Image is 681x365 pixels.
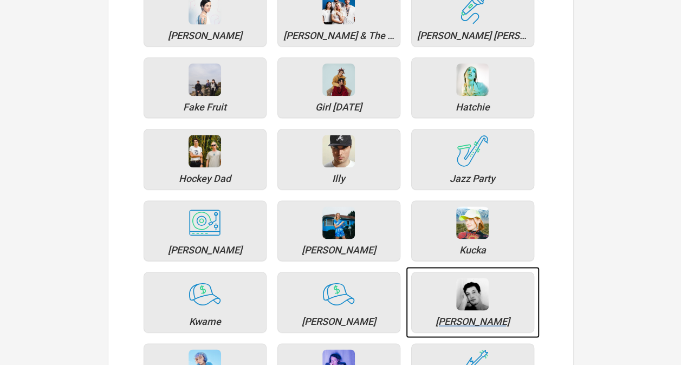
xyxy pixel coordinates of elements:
[150,102,261,112] div: Fake Fruit
[456,63,489,96] img: b141831a-94a7-4f18-b26a-824180e2a523-Hatchie%201%20-%20Credit%20Rahnee%20Lally.jpeg.png
[417,174,528,184] div: Jazz Party
[456,135,489,167] img: tourtracks_icons_FA_09_icons_jazz.svg
[150,174,261,184] div: Hockey Dad
[322,278,355,310] div: Manu Crooks
[406,52,540,123] a: Hatchie
[456,278,489,310] img: 154566f3-e57b-4f2b-8670-ced1cc306ee1-face.jpg.png
[322,282,355,306] img: tourtracks_icons_FA_02_icons_hiphop.svg
[322,135,355,167] div: Illy
[456,278,489,310] div: Marlon Williams
[189,278,221,310] div: Kwame
[283,31,394,41] div: Eliza & The Delusionals
[283,245,394,255] div: Julia Jacklin
[138,195,272,266] a: [PERSON_NAME]
[189,206,221,239] div: Joel Fletcher
[456,135,489,167] div: Jazz Party
[456,63,489,96] div: Hatchie
[417,317,528,327] div: Marlon Williams
[283,174,394,184] div: Illy
[272,52,406,123] a: Girl [DATE]
[406,195,540,266] a: Kucka
[272,195,406,266] a: [PERSON_NAME]
[189,135,221,167] img: 1bbdc2b5-8a8f-4829-b954-2328cc6be564-HD_PK_WR-31.jpg.png
[138,52,272,123] a: Fake Fruit
[322,63,355,96] div: Girl Friday
[417,102,528,112] div: Hatchie
[322,206,355,239] div: Julia Jacklin
[189,282,221,306] img: tourtracks_icons_FA_02_icons_hiphop.svg
[322,63,355,96] img: 040c5672-a38f-4e8d-b110-cd6312fc8507-Girl%20Friday%20-%20Credit%20Kylie%20Shaffer%20(LOW%20RES).j...
[150,31,261,41] div: Ela Minus
[189,135,221,167] div: Hockey Dad
[272,123,406,195] a: Illy
[189,209,221,237] img: tourtracks_icons_FA_07_icons_electronic.svg
[456,206,489,239] img: 34511796-ed7a-4072-a85f-83c2abc187ca-KUCKA-Header-Dillon-Howl--616x440.jpg.png
[283,102,394,112] div: Girl Friday
[406,266,540,338] a: [PERSON_NAME]
[150,245,261,255] div: Joel Fletcher
[406,123,540,195] a: Jazz Party
[189,63,221,96] img: 26dbc257-53d0-48c7-8aa2-89eddcd88295-0023338998_20.jpg.png
[456,206,489,239] div: Kucka
[322,135,355,167] img: 72e63f10-20a8-40a5-b5d4-da466d0cb35a-download.jpg.png
[138,123,272,195] a: Hockey Dad
[417,245,528,255] div: Kucka
[417,31,528,41] div: Emma Louise
[150,317,261,327] div: Kwame
[322,206,355,239] img: 09640376-ab65-48e5-8f14-d40b37952859-Nick%20McKinlay%20-%20Julia%20Jacklin.jpg.png
[272,266,406,338] a: [PERSON_NAME]
[189,63,221,96] div: Fake Fruit
[283,317,394,327] div: Manu Crooks
[138,266,272,338] a: Kwame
